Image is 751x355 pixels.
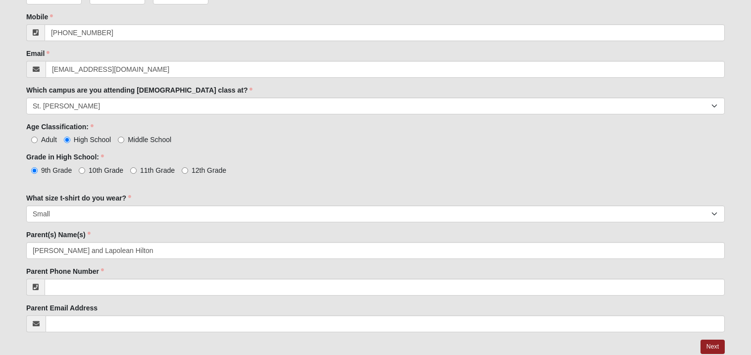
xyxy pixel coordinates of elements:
label: Parent(s) Name(s) [26,230,91,240]
label: Grade in High School: [26,152,104,162]
label: Parent Email Address [26,303,98,313]
span: 12th Grade [192,166,226,174]
input: Middle School [118,137,124,143]
label: Age Classification: [26,122,94,132]
label: Parent Phone Number [26,266,104,276]
input: 11th Grade [130,167,137,174]
span: 10th Grade [89,166,123,174]
span: High School [74,136,111,144]
input: 12th Grade [182,167,188,174]
a: Next [701,340,725,354]
span: Adult [41,136,57,144]
input: High School [64,137,70,143]
input: 10th Grade [79,167,85,174]
input: Adult [31,137,38,143]
label: What size t-shirt do you wear? [26,193,131,203]
span: 9th Grade [41,166,72,174]
span: Middle School [128,136,171,144]
span: 11th Grade [140,166,175,174]
label: Email [26,49,50,58]
label: Which campus are you attending [DEMOGRAPHIC_DATA] class at? [26,85,253,95]
label: Mobile [26,12,53,22]
input: 9th Grade [31,167,38,174]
